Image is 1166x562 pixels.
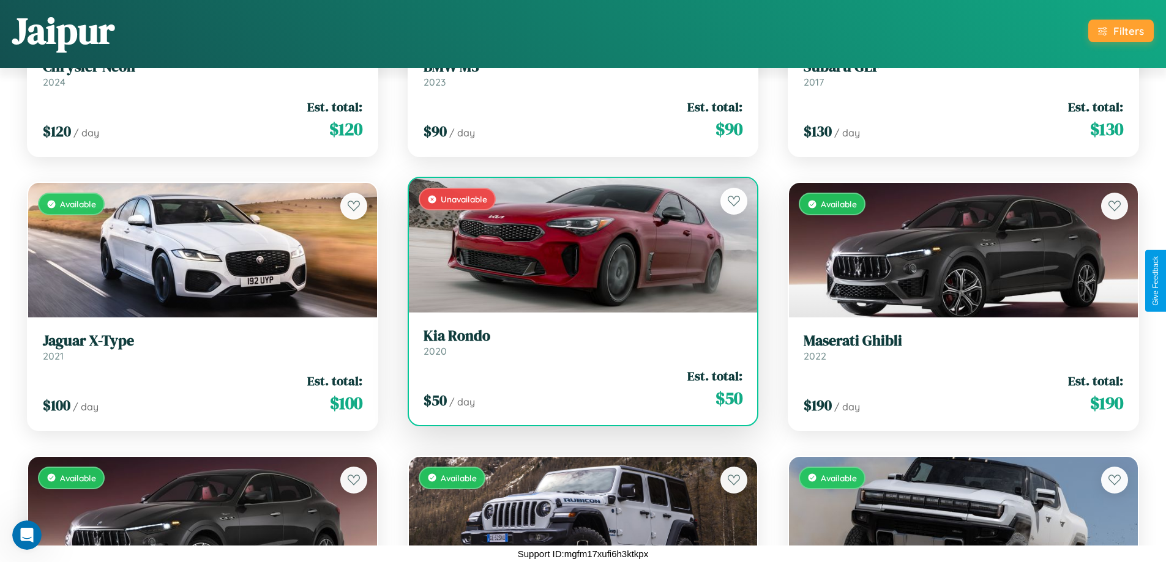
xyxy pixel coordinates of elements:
p: Support ID: mgfm17xufi6h3ktkpx [518,545,648,562]
div: Filters [1113,24,1144,37]
span: / day [73,401,99,413]
span: 2020 [424,345,447,357]
a: BMW M32023 [424,58,743,88]
a: Kia Rondo2020 [424,327,743,357]
span: 2024 [43,76,65,88]
span: $ 130 [1090,117,1123,141]
span: Est. total: [1068,372,1123,390]
h1: Jaipur [12,6,114,56]
span: Available [441,473,477,483]
span: $ 100 [43,395,70,415]
span: $ 90 [716,117,742,141]
span: / day [834,127,860,139]
a: Chrysler Neon2024 [43,58,362,88]
span: Est. total: [687,98,742,116]
a: Subaru GLF2017 [804,58,1123,88]
a: Jaguar X-Type2021 [43,332,362,362]
span: Available [60,473,96,483]
span: $ 120 [329,117,362,141]
span: $ 190 [804,395,832,415]
span: / day [73,127,99,139]
span: Est. total: [307,98,362,116]
h3: Jaguar X-Type [43,332,362,350]
h3: Maserati Ghibli [804,332,1123,350]
span: $ 50 [716,386,742,410]
span: $ 90 [424,121,447,141]
span: Est. total: [1068,98,1123,116]
span: / day [834,401,860,413]
span: 2023 [424,76,446,88]
span: 2021 [43,350,64,362]
iframe: Intercom live chat [12,520,42,550]
span: Unavailable [441,194,487,204]
span: 2022 [804,350,826,362]
span: 2017 [804,76,824,88]
span: Available [821,199,857,209]
span: / day [449,396,475,408]
span: $ 100 [330,391,362,415]
span: Est. total: [687,367,742,385]
span: Est. total: [307,372,362,390]
span: Available [60,199,96,209]
h3: Kia Rondo [424,327,743,345]
div: Give Feedback [1151,256,1160,306]
a: Maserati Ghibli2022 [804,332,1123,362]
span: $ 50 [424,390,447,410]
button: Filters [1088,20,1154,42]
span: $ 130 [804,121,832,141]
span: / day [449,127,475,139]
span: $ 120 [43,121,71,141]
span: Available [821,473,857,483]
span: $ 190 [1090,391,1123,415]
